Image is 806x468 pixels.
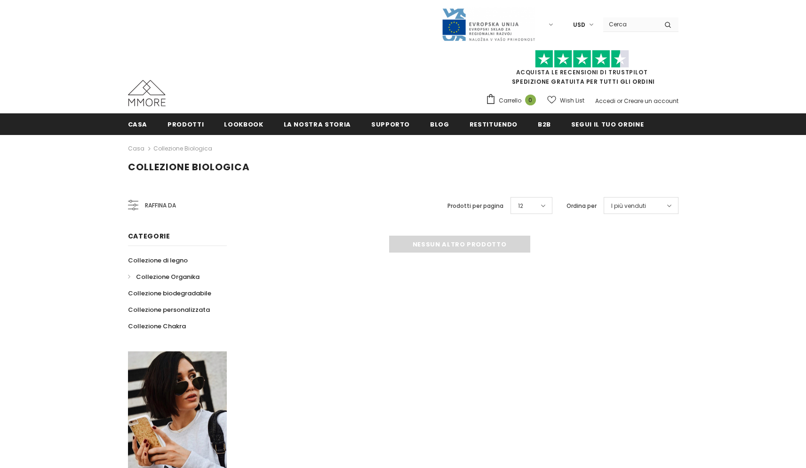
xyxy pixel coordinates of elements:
span: Collezione biodegradabile [128,289,211,298]
a: Collezione Chakra [128,318,186,334]
a: Collezione biodegradabile [128,285,211,301]
a: Blog [430,113,449,135]
span: Blog [430,120,449,129]
span: Carrello [499,96,521,105]
a: Collezione Organika [128,269,200,285]
a: Acquista le recensioni di TrustPilot [516,68,648,76]
a: Collezione biologica [153,144,212,152]
span: Raffina da [145,200,176,211]
span: Prodotti [168,120,204,129]
span: SPEDIZIONE GRATUITA PER TUTTI GLI ORDINI [486,54,678,86]
span: 0 [525,95,536,105]
span: supporto [371,120,410,129]
span: I più venduti [611,201,646,211]
span: or [617,97,622,105]
span: Collezione personalizzata [128,305,210,314]
span: Collezione Organika [136,272,200,281]
span: Segui il tuo ordine [571,120,644,129]
a: Javni Razpis [441,20,535,28]
span: Casa [128,120,148,129]
a: B2B [538,113,551,135]
span: La nostra storia [284,120,351,129]
a: Casa [128,113,148,135]
a: supporto [371,113,410,135]
span: 12 [518,201,523,211]
a: La nostra storia [284,113,351,135]
label: Prodotti per pagina [447,201,503,211]
a: Carrello 0 [486,94,541,108]
span: USD [573,20,585,30]
a: Casa [128,143,144,154]
span: Lookbook [224,120,263,129]
a: Collezione personalizzata [128,301,210,318]
span: Collezione biologica [128,160,250,174]
img: Fidati di Pilot Stars [535,50,629,68]
a: Segui il tuo ordine [571,113,644,135]
span: Collezione di legno [128,256,188,265]
span: Restituendo [470,120,518,129]
img: Casi MMORE [128,80,166,106]
a: Restituendo [470,113,518,135]
a: Collezione di legno [128,252,188,269]
a: Lookbook [224,113,263,135]
span: Wish List [560,96,584,105]
a: Wish List [547,92,584,109]
img: Javni Razpis [441,8,535,42]
span: Categorie [128,231,170,241]
span: B2B [538,120,551,129]
a: Accedi [595,97,615,105]
a: Prodotti [168,113,204,135]
span: Collezione Chakra [128,322,186,331]
input: Search Site [603,17,657,31]
a: Creare un account [624,97,678,105]
label: Ordina per [567,201,597,211]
